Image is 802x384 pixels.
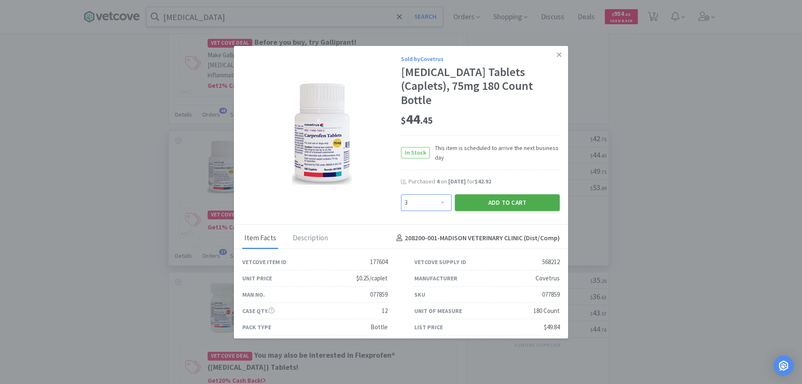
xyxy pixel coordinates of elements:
div: Bottle [371,322,388,332]
div: [MEDICAL_DATA] Tablets (Caplets), 75mg 180 Count Bottle [401,65,560,107]
div: Description [291,228,330,249]
div: 12 [382,306,388,316]
span: $42.92 [475,178,491,185]
div: Unit of Measure [414,306,462,315]
div: Item Facts [242,228,278,249]
div: 568212 [542,257,560,267]
div: Manufacturer [414,274,457,283]
div: Sold by Covetrus [401,54,560,64]
span: $ [401,114,406,126]
div: SKU [414,290,425,299]
div: Man No. [242,290,265,299]
div: Vetcove Supply ID [414,257,466,267]
div: Covetrus [536,273,560,283]
span: 44 [401,111,433,127]
div: $0.25/caplet [356,273,388,283]
div: Pack Type [242,323,271,332]
span: . 45 [420,114,433,126]
button: Add to Cart [455,194,560,211]
div: Case Qty. [242,306,274,315]
span: [DATE] [448,178,466,185]
div: 180 Count [533,306,560,316]
span: This item is scheduled to arrive the next business day [430,143,560,162]
div: List Price [414,323,443,332]
div: Vetcove Item ID [242,257,287,267]
div: 077859 [370,290,388,300]
h4: 208200-001 - MADISON VETERINARY CLINIC (Dist/Comp) [393,233,560,244]
div: Unit Price [242,274,272,283]
div: 077859 [542,290,560,300]
div: 177604 [370,257,388,267]
span: 4 [437,178,439,185]
img: 499020fc84f6491fa9c17a906282a4b2_568212.png [292,80,352,185]
span: In Stock [401,147,429,158]
div: $49.84 [544,322,560,332]
div: Purchased on for [409,178,560,186]
div: Open Intercom Messenger [774,356,794,376]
